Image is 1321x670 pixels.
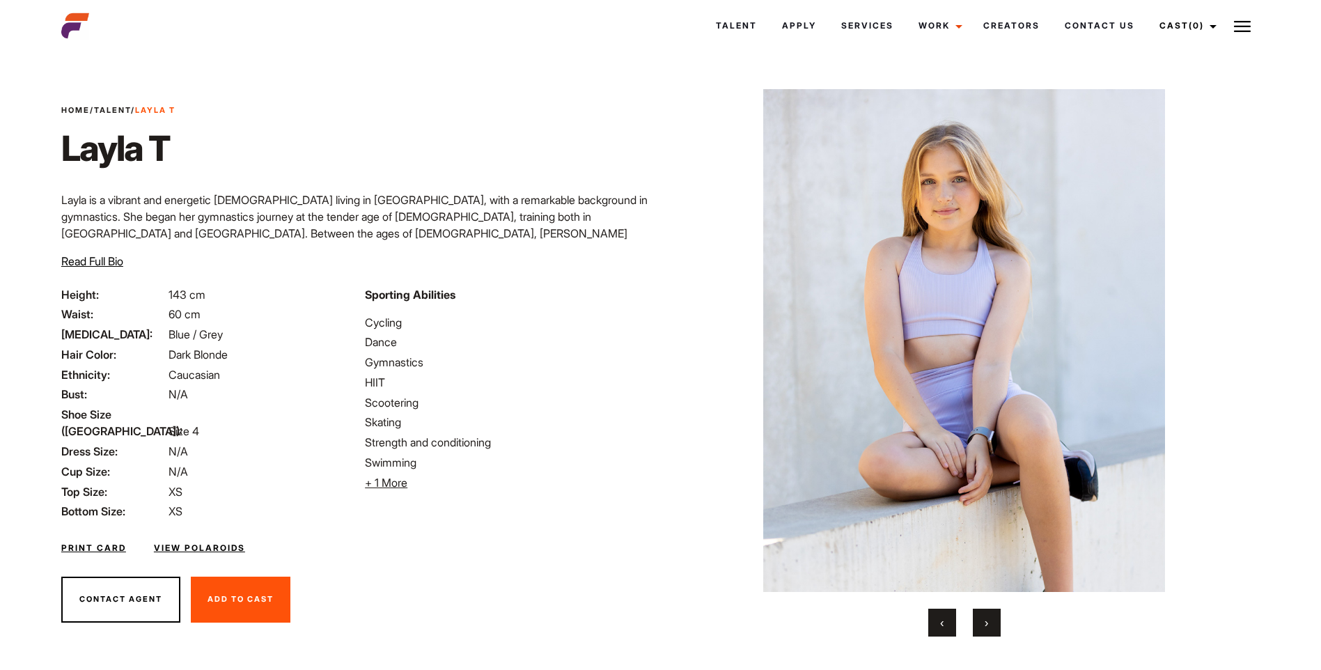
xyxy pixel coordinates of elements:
span: Caucasian [169,368,220,382]
li: Dance [365,334,652,350]
span: Top Size: [61,483,166,500]
img: Burger icon [1234,18,1251,35]
button: Read Full Bio [61,253,123,270]
span: Next [985,616,988,630]
a: Creators [971,7,1052,45]
a: View Polaroids [154,542,245,554]
span: Bottom Size: [61,503,166,520]
span: Cup Size: [61,463,166,480]
a: Apply [769,7,829,45]
span: + 1 More [365,476,407,490]
li: Scootering [365,394,652,411]
span: Hair Color: [61,346,166,363]
li: HIIT [365,374,652,391]
a: Work [906,7,971,45]
span: N/A [169,387,188,401]
span: Blue / Grey [169,327,223,341]
h1: Layla T [61,127,175,169]
strong: Layla T [135,105,175,115]
span: N/A [169,465,188,478]
span: Add To Cast [208,594,274,604]
a: Services [829,7,906,45]
button: Contact Agent [61,577,180,623]
span: Dark Blonde [169,348,228,361]
span: / / [61,104,175,116]
span: Bust: [61,386,166,403]
img: adada [694,89,1234,592]
strong: Sporting Abilities [365,288,455,302]
span: XS [169,485,182,499]
span: Waist: [61,306,166,322]
li: Swimming [365,454,652,471]
span: Ethnicity: [61,366,166,383]
li: Cycling [365,314,652,331]
span: (0) [1189,20,1204,31]
span: 143 cm [169,288,205,302]
a: Home [61,105,90,115]
li: Strength and conditioning [365,434,652,451]
span: 60 cm [169,307,201,321]
span: N/A [169,444,188,458]
a: Print Card [61,542,126,554]
button: Add To Cast [191,577,290,623]
span: Dress Size: [61,443,166,460]
li: Gymnastics [365,354,652,371]
span: Height: [61,286,166,303]
img: cropped-aefm-brand-fav-22-square.png [61,12,89,40]
a: Contact Us [1052,7,1147,45]
a: Talent [94,105,131,115]
span: Read Full Bio [61,254,123,268]
span: [MEDICAL_DATA]: [61,326,166,343]
a: Cast(0) [1147,7,1225,45]
span: Shoe Size ([GEOGRAPHIC_DATA]): [61,406,166,439]
li: Skating [365,414,652,430]
p: Layla is a vibrant and energetic [DEMOGRAPHIC_DATA] living in [GEOGRAPHIC_DATA], with a remarkabl... [61,192,652,292]
a: Talent [703,7,769,45]
span: XS [169,504,182,518]
span: Size 4 [169,424,199,438]
span: Previous [940,616,944,630]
